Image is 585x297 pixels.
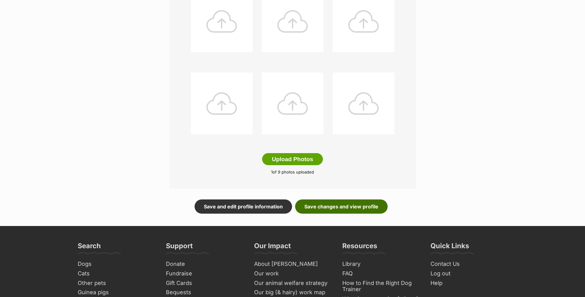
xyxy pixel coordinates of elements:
a: How to Find the Right Dog Trainer [340,278,422,294]
a: Fundraise [163,269,245,278]
a: Save changes and view profile [295,199,388,214]
a: Save and edit profile information [195,199,292,214]
a: Our work [252,269,334,278]
h3: Our Impact [254,241,291,254]
a: Cats [75,269,157,278]
a: Donate [163,259,245,269]
h3: Resources [342,241,377,254]
button: Upload Photos [262,153,323,165]
a: Log out [428,269,510,278]
a: Our animal welfare strategy [252,278,334,288]
a: Dogs [75,259,157,269]
a: Library [340,259,422,269]
a: Contact Us [428,259,510,269]
h3: Support [166,241,193,254]
a: Gift Cards [163,278,245,288]
a: FAQ [340,269,422,278]
a: Help [428,278,510,288]
a: Other pets [75,278,157,288]
h3: Quick Links [431,241,469,254]
h3: Search [78,241,101,254]
a: About [PERSON_NAME] [252,259,334,269]
span: 1 [271,169,273,174]
p: of 9 photos uploaded [179,169,407,175]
